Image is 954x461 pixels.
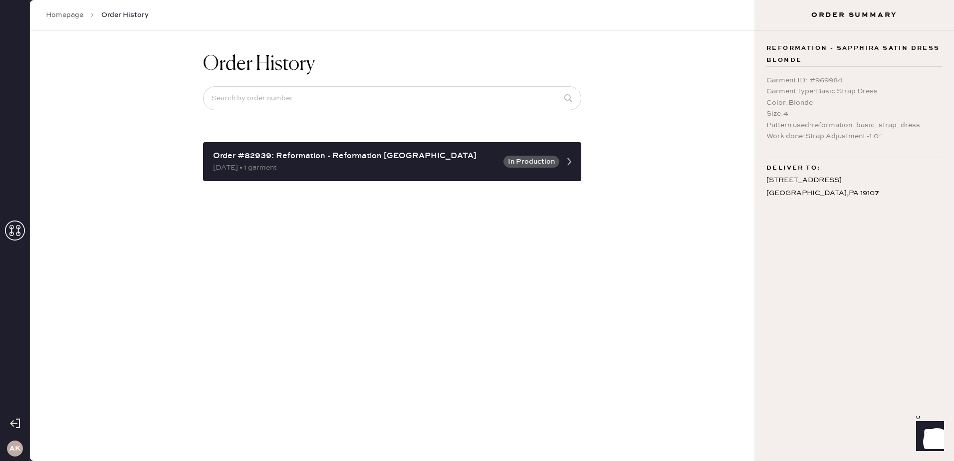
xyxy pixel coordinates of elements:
div: Order #82939: Reformation - Reformation [GEOGRAPHIC_DATA] [213,150,497,162]
iframe: Front Chat [907,416,950,459]
h3: Order Summary [754,10,954,20]
div: Color : Blonde [766,97,942,108]
div: Work done : Strap Adjustment -1.0” [766,131,942,142]
button: In Production [503,156,559,168]
span: Order History [101,10,149,20]
div: [DATE] • 1 garment [213,162,497,173]
h3: AK [9,445,20,452]
div: Garment ID : # 969984 [766,75,942,86]
span: Deliver to: [766,162,820,174]
div: Pattern used : reformation_basic_strap_dress [766,120,942,131]
span: Reformation - Sapphira Satin Dress Blonde [766,42,942,66]
input: Search by order number [203,86,581,110]
div: Garment Type : Basic Strap Dress [766,86,942,97]
div: [STREET_ADDRESS] [GEOGRAPHIC_DATA] , PA 19107 [766,174,942,199]
div: Size : 4 [766,108,942,119]
h1: Order History [203,52,315,76]
a: Homepage [46,10,83,20]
